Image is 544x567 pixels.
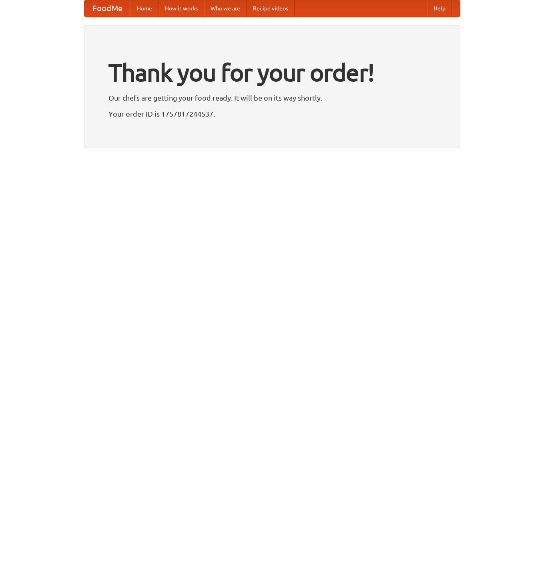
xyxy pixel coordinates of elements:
a: Home [130,0,159,16]
a: Help [427,0,452,16]
h1: Thank you for your order! [108,53,436,92]
a: FoodMe [84,0,130,16]
a: How it works [159,0,204,16]
a: Recipe videos [247,0,295,16]
a: Who we are [204,0,247,16]
p: Your order ID is 1757817244537. [108,108,436,120]
p: Our chefs are getting your food ready. It will be on its way shortly. [108,92,436,104]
